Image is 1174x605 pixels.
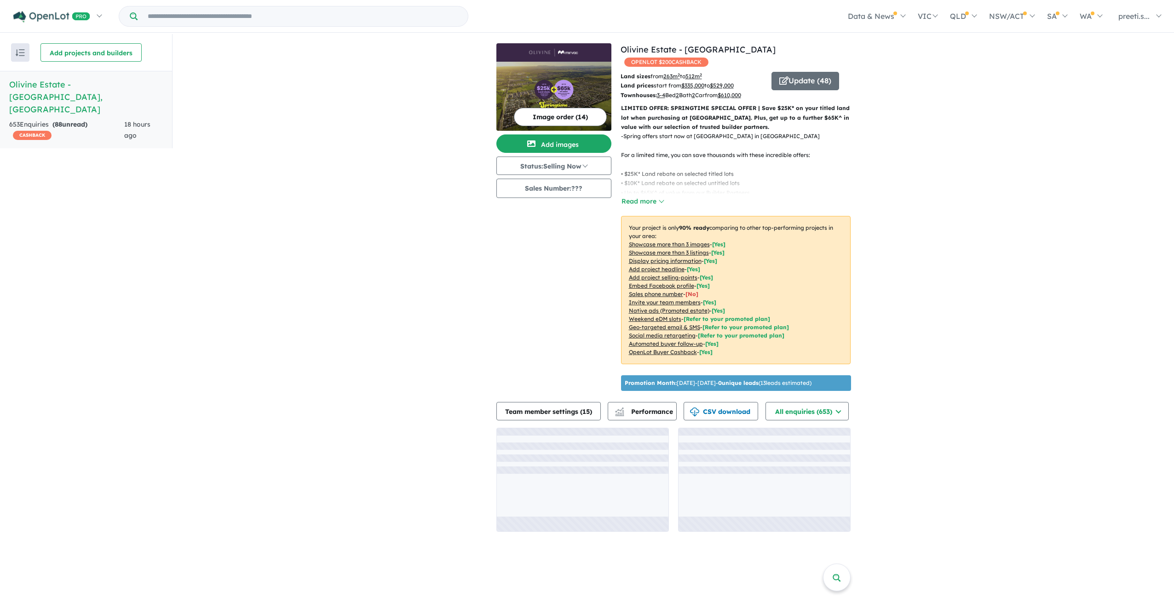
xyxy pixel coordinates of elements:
[582,407,590,416] span: 15
[696,282,710,289] span: [ Yes ]
[629,266,685,273] u: Add project headline
[496,134,611,153] button: Add images
[9,119,124,141] div: 653 Enquir ies
[629,307,709,314] u: Native ads (Promoted estate)
[704,257,717,264] span: [ Yes ]
[608,402,677,420] button: Performance
[629,340,703,347] u: Automated buyer follow-up
[700,72,702,77] sup: 2
[700,274,713,281] span: [ Yes ]
[718,379,759,386] b: 0 unique leads
[687,266,700,273] span: [ Yes ]
[657,92,665,99] u: 3-4
[624,58,708,67] span: OPENLOT $ 200 CASHBACK
[124,120,150,140] span: 18 hours ago
[629,241,710,248] u: Showcase more than 3 images
[621,104,851,132] p: LIMITED OFFER: SPRINGTIME SPECIAL OFFER | Save $25K* on your titled land lot when purchasing at [...
[500,47,608,58] img: Olivine Estate - Donnybrook Logo
[718,92,741,99] u: $ 610,000
[621,196,664,207] button: Read more
[684,402,758,420] button: CSV download
[13,131,52,140] span: CASHBACK
[621,132,858,226] p: - Spring offers start now at [GEOGRAPHIC_DATA] in [GEOGRAPHIC_DATA] For a limited time, you can s...
[496,179,611,198] button: Sales Number:???
[699,349,713,355] span: [Yes]
[690,407,699,417] img: download icon
[629,257,702,264] u: Display pricing information
[765,402,849,420] button: All enquiries (653)
[621,92,657,99] b: Townhouses:
[621,81,765,90] p: start from
[629,274,697,281] u: Add project selling-points
[40,43,142,62] button: Add projects and builders
[496,43,611,131] a: Olivine Estate - Donnybrook LogoOlivine Estate - Donnybrook
[663,73,680,80] u: 263 m
[685,291,698,297] span: [ No ]
[629,299,701,306] u: Invite your team members
[13,11,90,23] img: Openlot PRO Logo White
[680,73,702,80] span: to
[625,379,811,387] p: [DATE] - [DATE] - ( 13 leads estimated)
[616,407,673,416] span: Performance
[139,6,466,26] input: Try estate name, suburb, builder or developer
[711,249,725,256] span: [ Yes ]
[621,44,776,55] a: Olivine Estate - [GEOGRAPHIC_DATA]
[615,407,623,413] img: line-chart.svg
[496,157,611,175] button: Status:Selling Now
[702,324,789,331] span: [Refer to your promoted plan]
[704,82,734,89] span: to
[629,291,683,297] u: Sales phone number
[705,340,719,347] span: [Yes]
[712,241,725,248] span: [ Yes ]
[629,282,694,289] u: Embed Facebook profile
[9,78,163,116] h5: Olivine Estate - [GEOGRAPHIC_DATA] , [GEOGRAPHIC_DATA]
[55,120,62,128] span: 88
[621,72,765,81] p: from
[514,108,607,126] button: Image order (14)
[625,379,677,386] b: Promotion Month:
[629,349,697,355] u: OpenLot Buyer Cashback
[679,224,709,231] b: 90 % ready
[710,82,734,89] u: $ 529,000
[712,307,725,314] span: [Yes]
[621,82,654,89] b: Land prices
[52,120,87,128] strong: ( unread)
[676,92,679,99] u: 2
[621,91,765,100] p: Bed Bath Car from
[629,249,709,256] u: Showcase more than 3 listings
[771,72,839,90] button: Update (48)
[621,216,851,364] p: Your project is only comparing to other top-performing projects in your area: - - - - - - - - - -...
[496,62,611,131] img: Olivine Estate - Donnybrook
[615,410,624,416] img: bar-chart.svg
[16,49,25,56] img: sort.svg
[703,299,716,306] span: [ Yes ]
[629,332,696,339] u: Social media retargeting
[681,82,704,89] u: $ 335,000
[684,315,770,322] span: [Refer to your promoted plan]
[496,402,601,420] button: Team member settings (15)
[685,73,702,80] u: 512 m
[678,72,680,77] sup: 2
[692,92,695,99] u: 2
[621,73,650,80] b: Land sizes
[629,324,700,331] u: Geo-targeted email & SMS
[629,315,681,322] u: Weekend eDM slots
[698,332,784,339] span: [Refer to your promoted plan]
[1118,12,1150,21] span: preeti.s...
